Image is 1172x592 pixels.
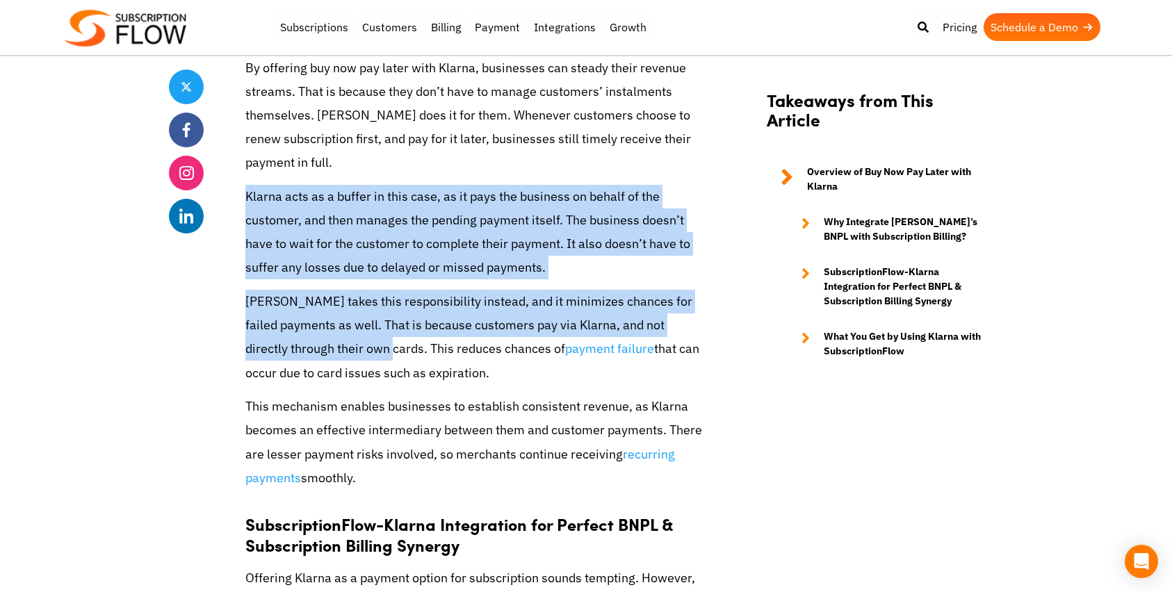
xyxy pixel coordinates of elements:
a: Payment [468,13,527,41]
a: Customers [355,13,424,41]
p: This mechanism enables businesses to establish consistent revenue, as Klarna becomes an effective... [245,395,704,490]
strong: SubscriptionFlow-Klarna Integration for Perfect BNPL & Subscription Billing Synergy [245,512,674,557]
a: Subscriptions [273,13,355,41]
img: Subscriptionflow [65,10,186,47]
strong: What You Get by Using Klarna with SubscriptionFlow [824,329,989,359]
strong: SubscriptionFlow-Klarna Integration for Perfect BNPL & Subscription Billing Synergy [824,265,989,309]
strong: Why Integrate [PERSON_NAME]’s BNPL with Subscription Billing? [824,215,989,244]
a: What You Get by Using Klarna with SubscriptionFlow [788,329,989,359]
a: SubscriptionFlow-Klarna Integration for Perfect BNPL & Subscription Billing Synergy [788,265,989,309]
h2: Takeaways from This Article [767,90,989,144]
a: recurring payments [245,446,675,486]
a: Overview of Buy Now Pay Later with Klarna [767,165,989,194]
strong: Overview of Buy Now Pay Later with Klarna [807,165,989,194]
a: payment failure [565,340,654,356]
p: [PERSON_NAME] takes this responsibility instead, and it minimizes chances for failed payments as ... [245,290,704,385]
a: Billing [424,13,468,41]
p: By offering buy now pay later with Klarna, businesses can steady their revenue streams. That is b... [245,56,704,175]
p: Klarna acts as a buffer in this case, as it pays the business on behalf of the customer, and then... [245,185,704,280]
a: Schedule a Demo [984,13,1100,41]
div: Open Intercom Messenger [1125,545,1158,578]
a: Why Integrate [PERSON_NAME]’s BNPL with Subscription Billing? [788,215,989,244]
a: Growth [603,13,653,41]
a: Integrations [527,13,603,41]
a: Pricing [936,13,984,41]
